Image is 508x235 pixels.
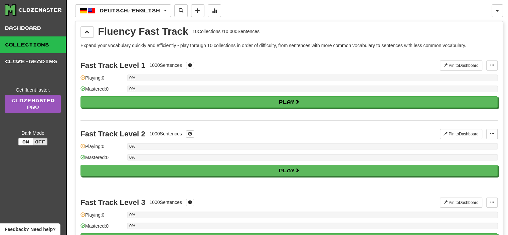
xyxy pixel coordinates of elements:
[80,75,124,86] div: Playing: 0
[100,8,160,13] span: Deutsch / English
[149,62,182,69] div: 1000 Sentences
[174,4,188,17] button: Search sentences
[18,138,33,145] button: On
[208,4,221,17] button: More stats
[440,198,482,208] button: Pin toDashboard
[440,61,482,71] button: Pin toDashboard
[80,61,145,70] div: Fast Track Level 1
[5,226,55,233] span: Open feedback widget
[80,96,498,108] button: Play
[80,130,145,138] div: Fast Track Level 2
[75,4,171,17] button: Deutsch/English
[98,26,188,36] div: Fluency Fast Track
[80,143,124,154] div: Playing: 0
[5,95,61,113] a: ClozemasterPro
[80,198,145,207] div: Fast Track Level 3
[149,130,182,137] div: 1000 Sentences
[80,42,498,49] p: Expand your vocabulary quickly and efficiently - play through 10 collections in order of difficul...
[80,212,124,223] div: Playing: 0
[80,86,124,97] div: Mastered: 0
[149,199,182,206] div: 1000 Sentences
[33,138,47,145] button: Off
[80,223,124,234] div: Mastered: 0
[18,7,62,13] div: Clozemaster
[80,154,124,165] div: Mastered: 0
[191,4,204,17] button: Add sentence to collection
[192,28,260,35] div: 10 Collections / 10 000 Sentences
[440,129,482,139] button: Pin toDashboard
[5,87,61,93] div: Get fluent faster.
[5,130,61,136] div: Dark Mode
[80,165,498,176] button: Play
